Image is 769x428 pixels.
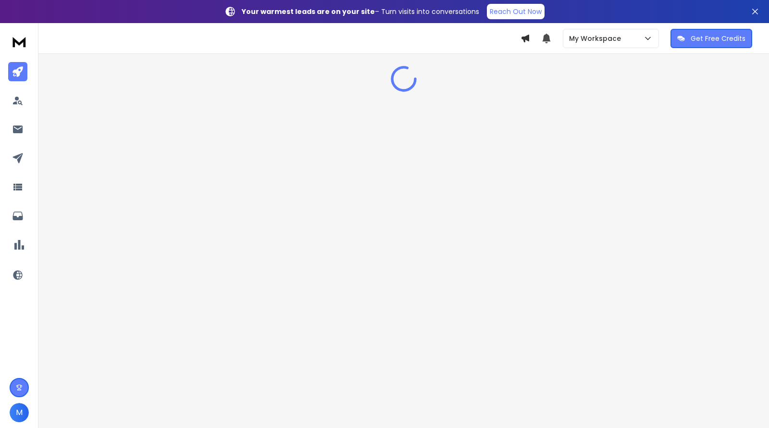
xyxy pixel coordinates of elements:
a: Reach Out Now [487,4,545,19]
p: – Turn visits into conversations [242,7,479,16]
p: Reach Out Now [490,7,542,16]
p: Get Free Credits [691,34,745,43]
button: Get Free Credits [670,29,752,48]
button: M [10,403,29,422]
strong: Your warmest leads are on your site [242,7,375,16]
img: logo [10,33,29,50]
p: My Workspace [569,34,625,43]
